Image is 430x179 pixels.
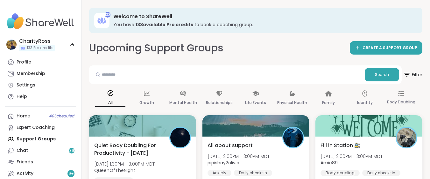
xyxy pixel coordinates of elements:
[5,122,76,133] a: Expert Coaching
[321,160,338,166] b: Amie89
[5,56,76,68] a: Profile
[136,21,193,28] b: 133 available Pro credit s
[6,40,17,50] img: CharityRoss
[17,124,55,131] div: Expert Coaching
[245,99,266,107] p: Life Events
[17,82,35,88] div: Settings
[234,170,272,176] div: Daily check-in
[17,170,33,177] div: Activity
[397,128,416,147] img: Amie89
[208,153,270,160] span: [DATE] 2:00PM - 3:00PM MDT
[17,159,33,165] div: Friends
[5,79,76,91] a: Settings
[322,99,335,107] p: Family
[169,99,197,107] p: Mental Health
[365,68,399,81] button: Search
[89,41,223,55] h2: Upcoming Support Groups
[362,170,400,176] div: Daily check-in
[5,10,76,33] img: ShareWell Nav Logo
[5,156,76,168] a: Friends
[105,12,110,18] div: 133
[5,68,76,79] a: Membership
[113,21,413,28] h3: You have to book a coaching group.
[277,99,307,107] p: Physical Health
[403,67,422,82] span: Filter
[170,128,190,147] img: QueenOfTheNight
[387,98,415,106] p: Body Doubling
[375,72,389,78] span: Search
[350,41,422,55] a: CREATE A SUPPORT GROUP
[5,145,76,156] a: Chat39
[94,142,162,157] span: Quiet Body Doubling For Productivity - [DATE]
[139,99,154,107] p: Growth
[208,160,239,166] b: pipishay2olivia
[17,71,45,77] div: Membership
[17,113,30,119] div: Home
[321,170,360,176] div: Body doubling
[49,114,74,119] span: 40 Scheduled
[19,38,55,45] div: CharityRoss
[363,45,417,51] span: CREATE A SUPPORT GROUP
[5,110,76,122] a: Home40Scheduled
[17,59,31,65] div: Profile
[5,91,76,102] a: Help
[357,99,373,107] p: Identity
[206,99,233,107] p: Relationships
[94,167,135,174] b: QueenOfTheNight
[95,99,125,107] p: All
[321,142,361,149] span: Fill in Station 🚉
[403,65,422,84] button: Filter
[68,171,74,176] span: 9 +
[69,148,74,153] span: 39
[27,45,53,51] span: 133 Pro credits
[283,128,303,147] img: pipishay2olivia
[208,142,253,149] span: All about support
[94,161,155,167] span: [DATE] 1:30PM - 3:00PM MDT
[17,147,28,154] div: Chat
[208,170,231,176] div: Anxiety
[17,93,27,100] div: Help
[321,153,383,160] span: [DATE] 2:00PM - 3:00PM MDT
[113,13,413,20] h3: Welcome to ShareWell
